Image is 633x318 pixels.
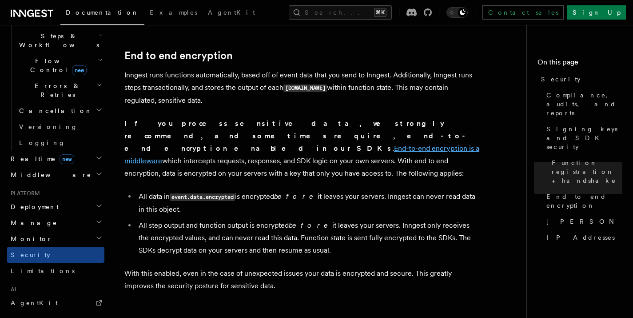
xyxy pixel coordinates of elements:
em: before [289,221,332,229]
span: Security [11,251,50,258]
a: Security [7,247,104,263]
a: Examples [144,3,203,24]
span: Compliance, audits, and reports [546,91,622,117]
span: Platform [7,190,40,197]
span: Function registration + handshake [552,158,622,185]
a: Contact sales [482,5,564,20]
span: Deployment [7,202,59,211]
button: Cancellation [16,103,104,119]
span: Middleware [7,170,92,179]
span: Steps & Workflows [16,32,99,49]
strong: strongly recommend, and sometimes require, end-to-end encryption enabled in our SDKs [124,119,470,153]
span: Errors & Retries [16,81,96,99]
span: Logging [19,139,65,146]
span: Realtime [7,154,74,163]
p: . which intercepts requests, responses, and SDK logic on your own servers. With end to end encryp... [124,117,480,180]
button: Flow Controlnew [16,53,104,78]
button: Manage [7,215,104,231]
button: Realtimenew [7,151,104,167]
kbd: ⌘K [374,8,386,17]
button: Steps & Workflows [16,28,104,53]
a: Security [537,71,622,87]
p: With this enabled, even in the case of unexpected issues your data is encrypted and secure. This ... [124,267,480,292]
span: End to end encryption [546,192,622,210]
em: before [274,192,318,201]
span: Examples [150,9,197,16]
span: AgentKit [208,9,255,16]
a: Compliance, audits, and reports [543,87,622,121]
button: Toggle dark mode [446,7,468,18]
button: Search...⌘K [289,5,392,20]
span: Limitations [11,267,75,274]
span: Monitor [7,234,52,243]
a: Function registration + handshake [548,155,622,189]
li: All data in is encrypted it leaves your servers. Inngest can never read data in this object. [136,190,480,216]
a: [PERSON_NAME] [543,213,622,229]
span: Documentation [66,9,139,16]
a: End to end encryption [124,49,233,62]
span: Manage [7,218,57,227]
a: Versioning [16,119,104,135]
span: Versioning [19,123,78,130]
span: IP Addresses [546,233,615,242]
h4: On this page [537,57,622,71]
span: Signing keys and SDK security [546,125,622,151]
a: IP Addresses [543,229,622,246]
a: AgentKit [7,295,104,311]
a: Logging [16,135,104,151]
button: Monitor [7,231,104,247]
span: new [72,65,87,75]
a: AgentKit [203,3,260,24]
a: End to end encryption [543,189,622,213]
div: Inngest Functions [7,12,104,151]
a: Limitations [7,263,104,279]
span: Flow Control [16,56,98,74]
li: All step output and function output is encrypted it leaves your servers. Inngest only receives th... [136,219,480,257]
code: event.data.encrypted [170,193,235,201]
a: Sign Up [567,5,626,20]
span: Security [541,75,581,84]
span: AI [7,286,16,293]
a: Documentation [60,3,144,25]
p: Inngest runs functions automatically, based off of event data that you send to Inngest. Additiona... [124,69,480,107]
strong: If you process sensitive data, we [124,119,393,128]
button: Deployment [7,199,104,215]
code: [DOMAIN_NAME] [283,85,327,92]
a: Signing keys and SDK security [543,121,622,155]
span: AgentKit [11,299,58,306]
span: Cancellation [16,106,92,115]
button: Errors & Retries [16,78,104,103]
button: Middleware [7,167,104,183]
span: new [60,154,74,164]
